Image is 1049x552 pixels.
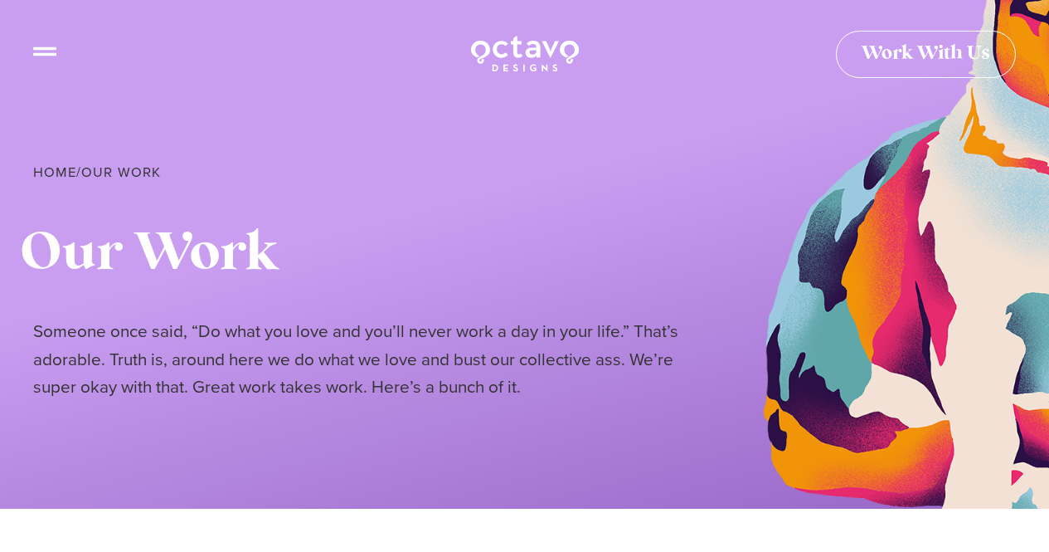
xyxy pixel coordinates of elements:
h1: Our Work [20,222,1016,286]
span: / [33,162,162,183]
a: Home [33,162,76,183]
p: Someone once said, “Do what you love and you’ll never work a day in your life.” That’s adorable. ... [33,318,680,401]
span: Our Work [81,162,162,183]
